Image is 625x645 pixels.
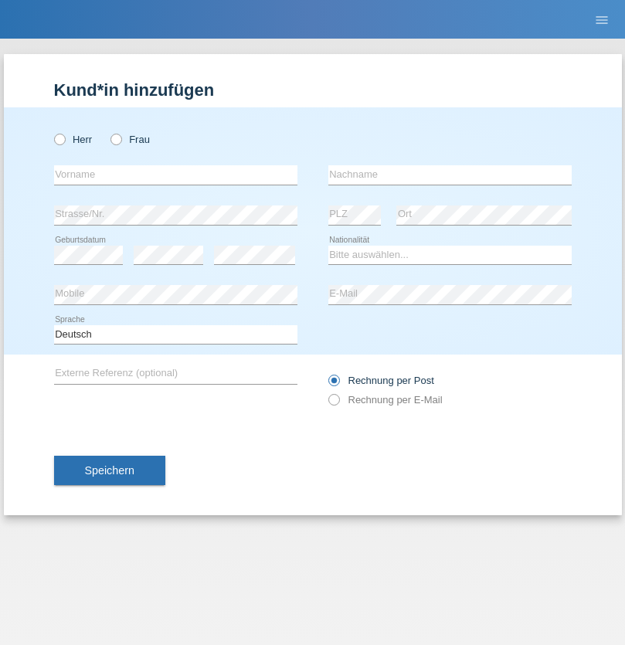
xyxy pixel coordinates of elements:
input: Rechnung per E-Mail [328,394,338,413]
input: Rechnung per Post [328,375,338,394]
label: Herr [54,134,93,145]
span: Speichern [85,464,134,477]
input: Herr [54,134,64,144]
i: menu [594,12,610,28]
label: Rechnung per Post [328,375,434,386]
a: menu [586,15,617,24]
button: Speichern [54,456,165,485]
label: Frau [110,134,150,145]
input: Frau [110,134,121,144]
h1: Kund*in hinzufügen [54,80,572,100]
label: Rechnung per E-Mail [328,394,443,406]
